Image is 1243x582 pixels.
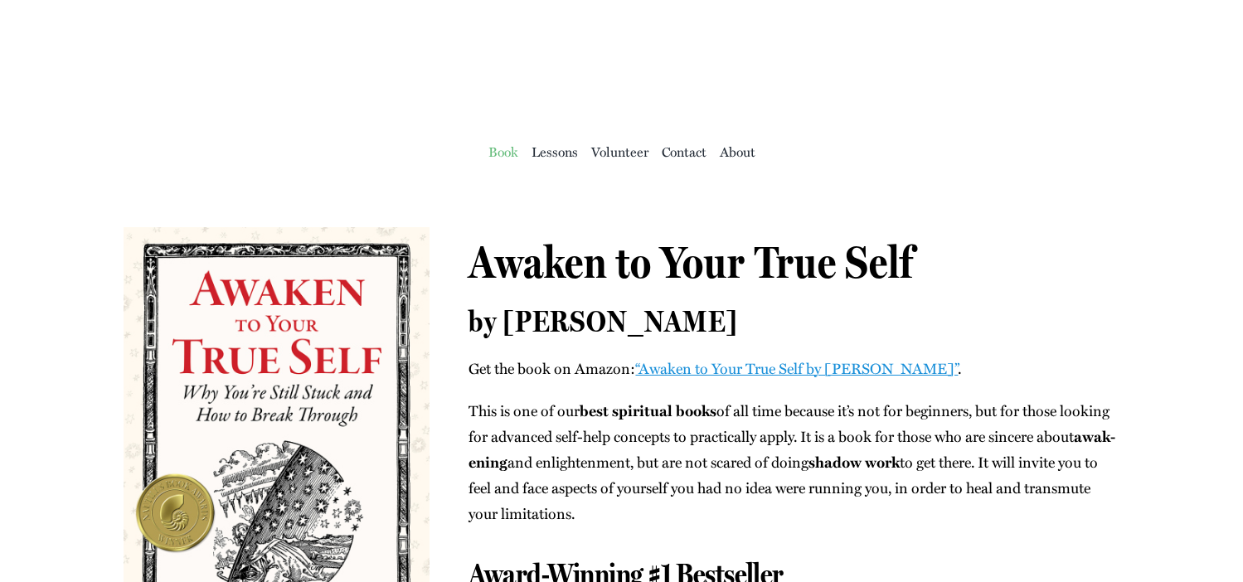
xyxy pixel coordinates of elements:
[469,303,737,339] span: by [PERSON_NAME]
[124,124,1119,177] nav: Main
[469,398,1119,526] p: This is one of our of all time because it’s not for begin­ners, but for those look­ing for advanc...
[808,451,900,473] b: shad­ow work
[518,22,726,43] a: ioa-logo
[580,400,716,421] b: best spir­i­tu­al books
[591,140,648,163] a: Vol­un­teer
[720,140,755,163] a: About
[488,140,518,163] a: Book
[518,25,726,124] img: Institute of Awakening
[469,356,1119,381] p: Get the book on Ama­zon: .
[635,357,958,379] a: “Awak­en to Your True Self by [PERSON_NAME]”
[469,425,1115,473] b: awak­en­ing
[469,235,913,289] span: Awaken to Your True Self
[662,140,706,163] a: Con­tact
[532,140,578,163] a: Lessons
